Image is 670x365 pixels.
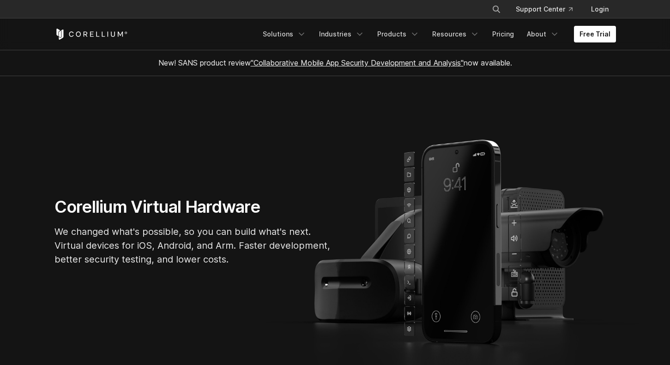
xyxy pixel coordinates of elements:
[508,1,580,18] a: Support Center
[54,197,332,217] h1: Corellium Virtual Hardware
[487,26,519,42] a: Pricing
[481,1,616,18] div: Navigation Menu
[488,1,505,18] button: Search
[314,26,370,42] a: Industries
[54,29,128,40] a: Corellium Home
[251,58,464,67] a: "Collaborative Mobile App Security Development and Analysis"
[372,26,425,42] a: Products
[257,26,312,42] a: Solutions
[158,58,512,67] span: New! SANS product review now available.
[521,26,565,42] a: About
[584,1,616,18] a: Login
[54,225,332,266] p: We changed what's possible, so you can build what's next. Virtual devices for iOS, Android, and A...
[574,26,616,42] a: Free Trial
[257,26,616,42] div: Navigation Menu
[427,26,485,42] a: Resources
